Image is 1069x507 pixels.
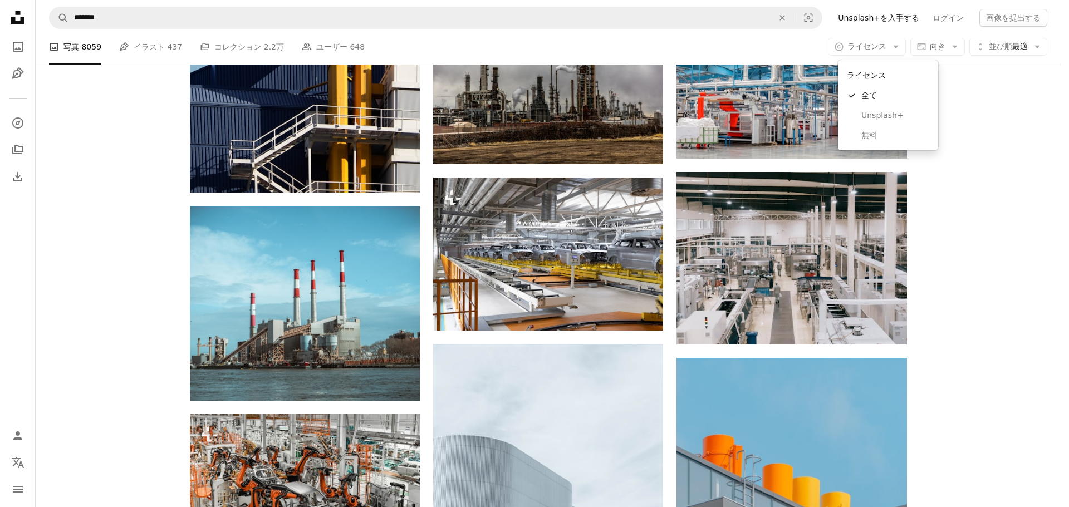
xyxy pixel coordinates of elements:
[847,42,886,51] span: ライセンス
[828,38,906,56] button: ライセンス
[861,90,929,101] span: 全て
[842,65,934,86] div: ライセンス
[838,60,938,150] div: ライセンス
[861,110,929,121] span: Unsplash+
[861,130,929,141] span: 無料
